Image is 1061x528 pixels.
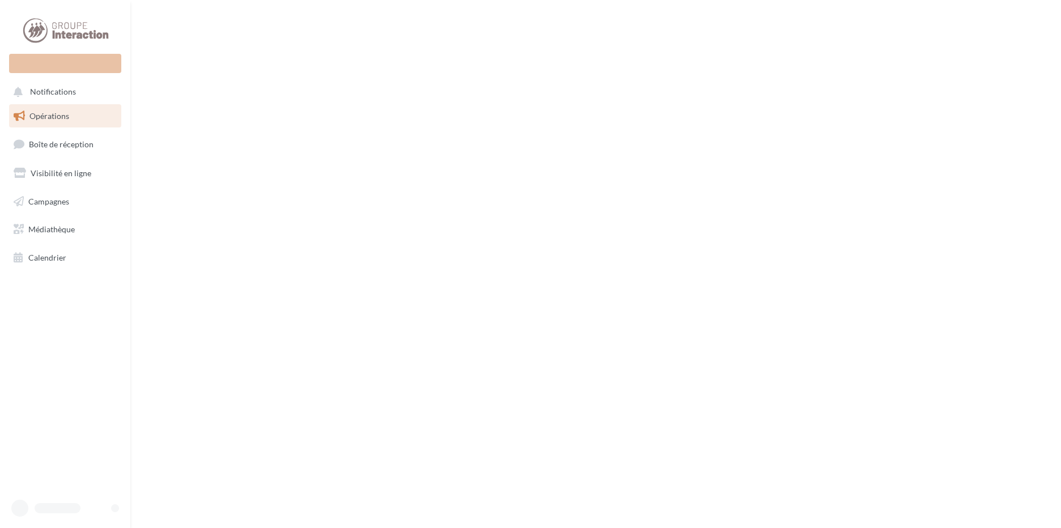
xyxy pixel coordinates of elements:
[28,224,75,234] span: Médiathèque
[28,253,66,262] span: Calendrier
[7,132,124,156] a: Boîte de réception
[7,218,124,241] a: Médiathèque
[7,104,124,128] a: Opérations
[29,139,94,149] span: Boîte de réception
[31,168,91,178] span: Visibilité en ligne
[7,161,124,185] a: Visibilité en ligne
[7,246,124,270] a: Calendrier
[9,54,121,73] div: Nouvelle campagne
[7,190,124,214] a: Campagnes
[28,196,69,206] span: Campagnes
[30,87,76,97] span: Notifications
[29,111,69,121] span: Opérations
